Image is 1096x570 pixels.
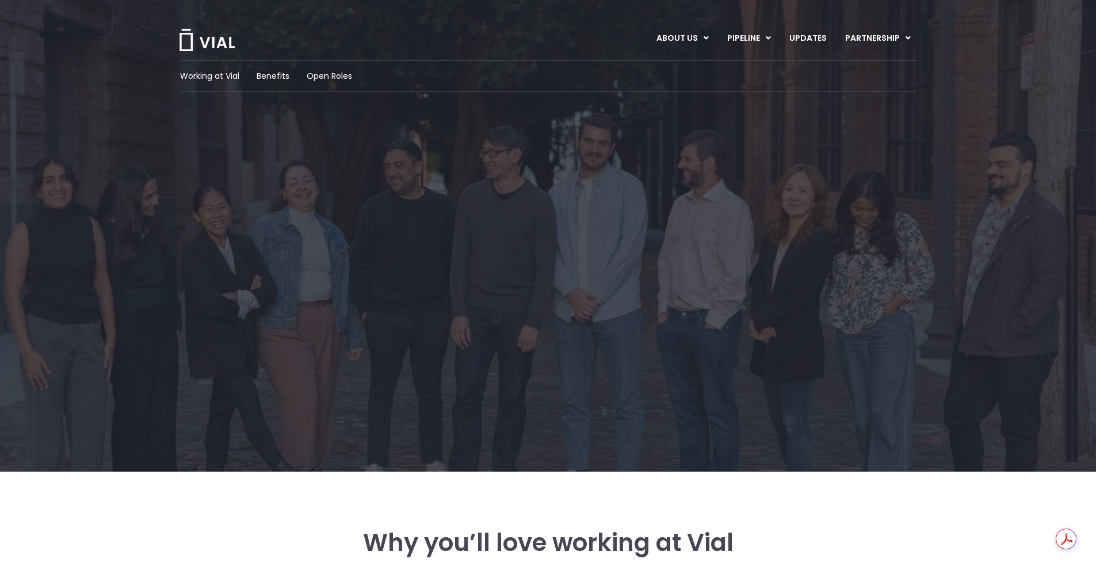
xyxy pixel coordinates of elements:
[780,29,835,48] a: UPDATES
[836,29,920,48] a: PARTNERSHIPMenu Toggle
[180,70,239,82] a: Working at Vial
[257,70,289,82] a: Benefits
[243,529,854,557] h3: Why you’ll love working at Vial
[307,70,352,82] a: Open Roles
[718,29,780,48] a: PIPELINEMenu Toggle
[647,29,717,48] a: ABOUT USMenu Toggle
[178,29,236,51] img: Vial Logo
